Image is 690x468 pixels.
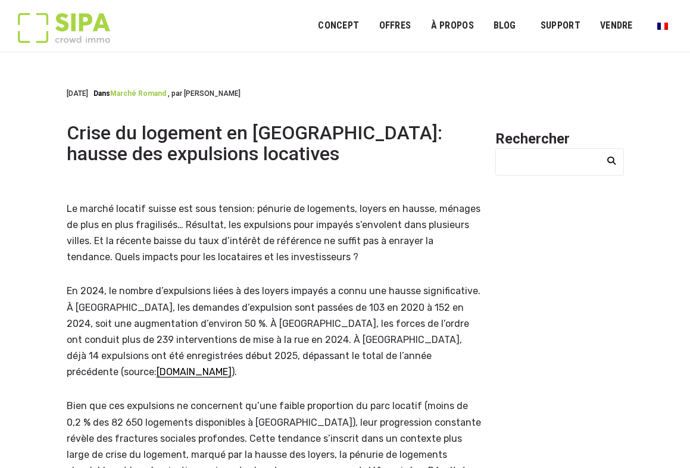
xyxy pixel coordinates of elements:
[318,11,672,40] nav: Menu principal
[67,283,481,380] p: En 2024, le nombre d’expulsions liées à des loyers impayés a connu une hausse significative. À [G...
[93,89,110,98] span: Dans
[486,13,524,39] a: Blog
[592,13,641,39] a: VENDRE
[67,88,241,99] div: [DATE]
[310,13,367,39] a: Concept
[67,123,481,164] h1: Crise du logement en [GEOGRAPHIC_DATA]: hausse des expulsions locatives
[67,201,481,266] p: Le marché locatif suisse est sous tension: pénurie de logements, loyers en hausse, ménages de plu...
[18,13,110,43] img: Logo
[533,13,588,39] a: SUPPORT
[371,13,419,39] a: OFFRES
[423,13,482,39] a: À PROPOS
[157,366,232,377] a: [DOMAIN_NAME]
[650,14,676,37] a: Passer à
[168,89,241,98] span: , par [PERSON_NAME]
[110,89,166,98] a: Marché romand
[495,130,624,148] h2: Rechercher
[657,23,668,30] img: Français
